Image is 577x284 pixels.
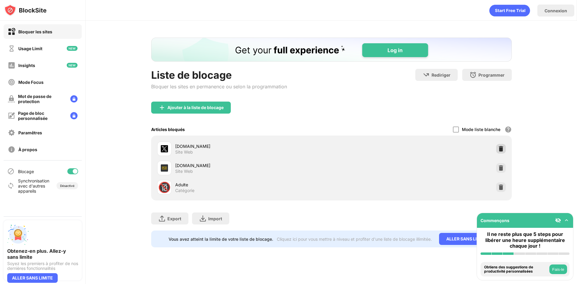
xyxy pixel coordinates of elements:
img: logo-blocksite.svg [4,4,47,16]
div: Mode liste blanche [462,127,500,132]
img: lock-menu.svg [70,112,78,119]
div: Bloquer les sites en permanence ou selon la programmation [151,84,287,90]
div: Adulte [175,182,331,188]
div: 🔞 [158,181,171,194]
img: new-icon.svg [67,46,78,51]
div: Soyez les premiers à profiter de nos dernières fonctionnalités [7,261,78,271]
div: Mot de passe de protection [18,94,66,104]
div: À propos [18,147,37,152]
img: customize-block-page-off.svg [8,112,15,119]
img: eye-not-visible.svg [555,217,561,223]
div: Export [167,216,181,221]
img: insights-off.svg [8,62,15,69]
div: Paramêtres [18,130,42,135]
div: Import [208,216,222,221]
img: password-protection-off.svg [8,95,15,102]
div: Obtiens des suggestions de productivité personnalisées [484,265,548,274]
img: new-icon.svg [67,63,78,68]
div: Synchronisation avec d'autres appareils [18,178,49,194]
div: Catégorie [175,188,194,193]
div: ALLER SANS LIMITE [7,273,58,283]
div: Vous avez atteint la limite de votre liste de blocage. [169,237,273,242]
img: blocking-icon.svg [7,168,14,175]
img: about-off.svg [8,146,15,153]
div: Désactivé [60,184,75,188]
div: Site Web [175,169,193,174]
img: settings-off.svg [8,129,15,136]
div: Site Web [175,149,193,155]
div: Connexion [545,8,567,13]
img: lock-menu.svg [70,95,78,102]
div: [DOMAIN_NAME] [175,162,331,169]
div: Bloquer les sites [18,29,52,34]
div: Il ne reste plus que 5 steps pour libérer une heure supplémentaire chaque jour ! [481,231,569,249]
div: Articles bloqués [151,127,185,132]
div: Rediriger [432,72,450,78]
iframe: Banner [151,38,512,62]
div: [DOMAIN_NAME] [175,143,331,149]
div: Insights [18,63,35,68]
img: block-on.svg [8,28,15,35]
img: favicons [161,145,168,152]
div: Ajouter à la liste de blocage [167,105,224,110]
div: Cliquez ici pour vous mettre à niveau et profiter d'une liste de blocage illimitée. [277,237,432,242]
div: ALLER SANS LIMITE [439,233,494,245]
img: favicons [161,164,168,172]
div: Programmer [478,72,505,78]
button: Fais-le [549,264,567,274]
div: Obtenez-en plus. Allez-y sans limite [7,248,78,260]
div: Commençons [481,218,509,223]
img: focus-off.svg [8,78,15,86]
img: push-unlimited.svg [7,224,29,246]
img: omni-setup-toggle.svg [563,217,569,223]
div: Liste de blocage [151,69,287,81]
div: animation [489,5,530,17]
img: time-usage-off.svg [8,45,15,52]
div: Blocage [18,169,34,174]
div: Usage Limit [18,46,42,51]
img: sync-icon.svg [7,182,14,189]
div: Mode Focus [18,80,44,85]
div: Page de bloc personnalisée [18,111,66,121]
